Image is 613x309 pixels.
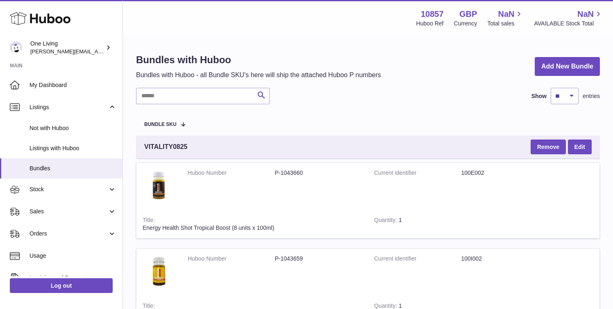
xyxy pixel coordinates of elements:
[143,217,155,225] strong: Title
[30,124,116,132] span: Not with Huboo
[368,210,451,238] td: 1
[136,71,381,80] p: Bundles with Huboo - all Bundle SKU's here will ship the attached Huboo P numbers
[498,9,514,20] span: NaN
[30,144,116,152] span: Listings with Huboo
[30,185,108,193] span: Stock
[374,255,461,263] dt: Current identifier
[421,9,444,20] strong: 10857
[454,20,477,27] div: Currency
[136,53,381,66] h1: Bundles with Huboo
[583,92,600,100] span: entries
[461,169,549,177] dd: 100E002
[30,230,108,238] span: Orders
[30,48,164,55] span: [PERSON_NAME][EMAIL_ADDRESS][DOMAIN_NAME]
[534,9,603,27] a: NaN AVAILABLE Stock Total
[275,255,362,263] dd: P-1043659
[30,252,116,260] span: Usage
[374,217,399,225] strong: Quantity
[143,255,175,288] img: Immunity Health Shot Citrus Ginger (8 units x 100ml)
[487,9,524,27] a: NaN Total sales
[30,208,108,215] span: Sales
[143,224,362,232] div: Energy Health Shot Tropical Boost (8 units x 100ml)
[188,169,275,177] dt: Huboo Number
[461,255,549,263] dd: 100I002
[535,57,600,76] a: Add New Bundle
[30,81,116,89] span: My Dashboard
[10,278,113,293] a: Log out
[459,9,477,20] strong: GBP
[531,140,566,154] button: Remove
[487,20,524,27] span: Total sales
[531,92,547,100] label: Show
[10,41,22,54] img: Jessica@oneliving.com
[275,169,362,177] dd: P-1043660
[534,20,603,27] span: AVAILABLE Stock Total
[30,274,108,282] span: Invoicing and Payments
[144,122,177,127] span: Bundle SKU
[144,142,188,151] span: VITALITY0825
[188,255,275,263] dt: Huboo Number
[568,140,592,154] a: Edit
[30,103,108,111] span: Listings
[30,165,116,172] span: Bundles
[374,169,461,177] dt: Current identifier
[30,40,104,55] div: One Living
[143,169,175,202] img: Energy Health Shot Tropical Boost (8 units x 100ml)
[577,9,594,20] span: NaN
[416,20,444,27] div: Huboo Ref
